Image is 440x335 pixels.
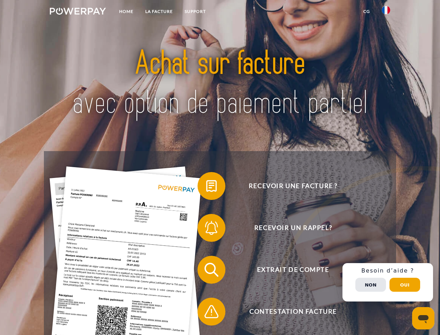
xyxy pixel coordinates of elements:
button: Recevoir une facture ? [198,172,379,200]
span: Recevoir une facture ? [208,172,378,200]
a: LA FACTURE [139,5,179,18]
span: Recevoir un rappel? [208,214,378,242]
img: fr [382,6,390,14]
button: Oui [389,278,420,292]
img: qb_warning.svg [203,303,220,320]
button: Recevoir un rappel? [198,214,379,242]
h3: Besoin d’aide ? [347,267,429,274]
iframe: Bouton de lancement de la fenêtre de messagerie [412,307,434,329]
img: logo-powerpay-white.svg [50,8,106,15]
img: qb_bell.svg [203,219,220,237]
span: Contestation Facture [208,298,378,326]
button: Contestation Facture [198,298,379,326]
a: Home [113,5,139,18]
div: Schnellhilfe [342,263,433,301]
button: Non [355,278,386,292]
img: qb_bill.svg [203,177,220,195]
a: CG [357,5,376,18]
a: Support [179,5,212,18]
button: Extrait de compte [198,256,379,284]
span: Extrait de compte [208,256,378,284]
img: title-powerpay_fr.svg [67,33,373,134]
img: qb_search.svg [203,261,220,278]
